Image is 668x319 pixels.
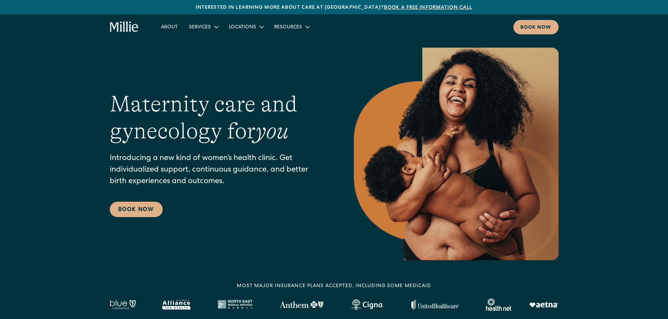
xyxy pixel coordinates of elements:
div: Locations [223,21,269,33]
div: Resources [274,24,302,31]
em: you [256,118,289,144]
img: Healthnet logo [486,298,512,311]
img: North East Medical Services logo [217,300,252,310]
img: Cigna logo [350,299,384,310]
div: Services [189,24,211,31]
a: Book now [513,20,559,34]
a: About [155,21,183,33]
a: Book Now [110,202,163,217]
div: MOST MAJOR INSURANCE PLANS ACCEPTED, INCLUDING some MEDICAID [237,283,431,290]
img: Anthem Logo [279,301,323,308]
p: Introducing a new kind of women’s health clinic. Get individualized support, continuous guidance,... [110,153,326,188]
a: home [110,21,139,33]
img: Smiling mother with her baby in arms, celebrating body positivity and the nurturing bond of postp... [354,48,559,260]
div: Resources [269,21,315,33]
div: Book now [520,24,552,32]
img: Alameda Alliance logo [162,300,190,310]
h1: Maternity care and gynecology for [110,91,326,145]
div: Locations [229,24,256,31]
a: Book a free information call [384,5,472,10]
img: United Healthcare logo [411,300,459,310]
div: Services [183,21,223,33]
img: Aetna logo [529,302,559,307]
img: Blue California logo [110,300,136,310]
